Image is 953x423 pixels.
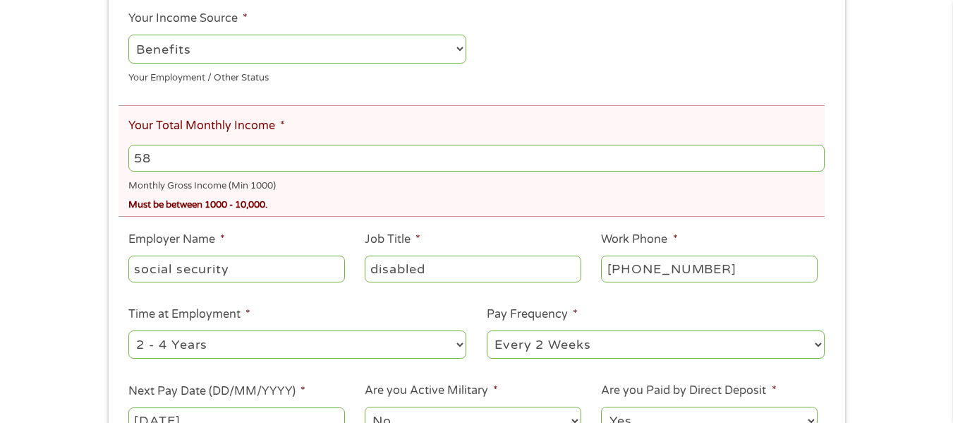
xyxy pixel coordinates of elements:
[128,119,285,133] label: Your Total Monthly Income
[128,66,466,85] div: Your Employment / Other Status
[128,174,824,193] div: Monthly Gross Income (Min 1000)
[128,384,305,399] label: Next Pay Date (DD/MM/YYYY)
[365,383,498,398] label: Are you Active Military
[128,11,248,26] label: Your Income Source
[128,256,344,282] input: Walmart
[365,232,420,247] label: Job Title
[365,256,581,282] input: Cashier
[128,193,824,213] div: Must be between 1000 - 10,000.
[128,307,250,322] label: Time at Employment
[487,307,578,322] label: Pay Frequency
[601,256,817,282] input: (231) 754-4010
[128,232,225,247] label: Employer Name
[601,383,776,398] label: Are you Paid by Direct Deposit
[601,232,677,247] label: Work Phone
[128,145,824,172] input: 1800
